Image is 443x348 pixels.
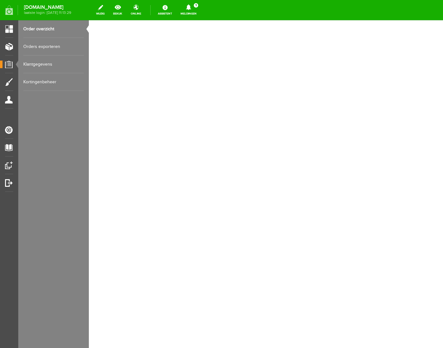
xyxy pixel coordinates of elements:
a: Assistent [154,3,176,17]
a: Orders exporteren [23,38,84,56]
span: laatste login: [DATE] 11:13:29 [24,11,71,15]
span: 1 [194,3,198,8]
a: Klantgegevens [23,56,84,73]
a: Kortingenbeheer [23,73,84,91]
a: wijzig [92,3,108,17]
strong: [DOMAIN_NAME] [24,6,71,9]
a: online [127,3,145,17]
a: Order overzicht [23,20,84,38]
a: Meldingen1 [177,3,200,17]
a: bekijk [109,3,126,17]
